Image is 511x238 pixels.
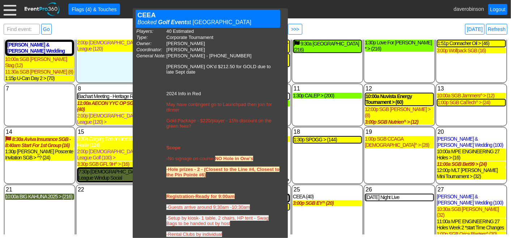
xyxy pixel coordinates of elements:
a: Logout [488,4,507,15]
div: 1:00p SGB CalTech^ > (24) [438,100,505,106]
div: Show menu [293,85,362,93]
div: 3:30p SGB GFL 9H^ > (16) [77,161,146,167]
td: [PERSON_NAME] [166,41,280,46]
div: Show menu [365,85,434,93]
div: Bachart Meeting - Heritage Room [78,93,145,100]
span: Gold Package - $220/player - 15% discount on the green fees? [166,118,272,129]
div: 1:30p [PERSON_NAME] Poscente Invitation SGB > ^? (24) [5,149,74,161]
div: Show menu [5,128,74,136]
div: Show menu [5,85,74,93]
div: 1:51p Connacher Oil > (46) [438,40,505,47]
div: 7:30p [DEMOGRAPHIC_DATA] League Windup Social [78,169,145,181]
div: [PERSON_NAME] & [PERSON_NAME] Wedding (100) [437,194,506,206]
th: Coordinator: [136,47,166,52]
div: [DATE] Night Live [366,194,433,200]
div: Show menu [437,186,506,194]
div: 12:00p MLT [PERSON_NAME] Mini Tournament > (32) [437,167,506,180]
div: 10:30a SGB [PERSON_NAME] (32) [437,206,506,219]
div: 2:00p [DEMOGRAPHIC_DATA] League Golf (100) > [77,149,146,161]
div: [PERSON_NAME] OK'd $212.50 for GOLD due to late Sept date [166,64,280,75]
td: Corporate Tournament [166,35,280,40]
div: 12:00p SGB [PERSON_NAME] > (8) [365,106,434,119]
div: 2:00p [DEMOGRAPHIC_DATA] League (120) [77,40,146,52]
div: Show menu [5,186,74,194]
div: 1:00p SGB Orica Blasters^ (20) [437,231,506,237]
span: >>> [290,26,301,33]
div: [PERSON_NAME] & [PERSON_NAME] Wedding (53) [7,42,72,54]
div: 11:30a SGB [PERSON_NAME] (8) [5,69,74,75]
span: Flags (4) & Touches [70,5,118,13]
div: Open [136,10,280,28]
div: Show menu [77,85,146,93]
div: 10:00a SGB Jammers^ > (12) [437,93,506,99]
div: 10:00a Nuvista Energy Tournament > (60) [366,93,433,106]
div: Show menu [365,186,434,194]
div: Show menu [293,128,362,136]
div: 3:00p SGB EY^ (20) [293,200,362,206]
div: 3:00p SGB Nutrien^ > (12) [365,119,434,125]
a: Go [41,24,52,35]
a: Refresh [486,24,507,35]
div: 8:30a Aviva Insurance SGB - 8:40am Start For 1st Group (16) [5,136,74,148]
span: Golf Event [158,19,186,25]
div: 10:00a SGB [PERSON_NAME] Stag (12) [5,56,74,69]
img: EventPro360 [24,1,61,17]
div: [PERSON_NAME] & [PERSON_NAME] Wedding (100) [437,136,506,148]
span: -Setup by kiosk- 1 table, 2 chairs, HP tent - Swag Bags to be handed out by host [166,215,269,226]
th: Owner: [136,41,166,46]
span: Flags (4) & Touches [70,6,118,13]
td: 40 Estimated [166,28,280,34]
strong: Registration-Ready for 9:00am [166,194,235,199]
span: Booked [137,19,157,25]
div: 2:00p [DEMOGRAPHIC_DATA] League (120) > [77,113,146,125]
div: 1:00p SGB CCAGA [DEMOGRAPHIC_DATA]^ > (28) [365,136,434,148]
div: 9:30a Calgary Senior Interclub Finale (124) [77,136,146,148]
th: Type: [136,35,166,40]
div: CEEA [137,12,278,19]
div: 2024 Info in Red [166,91,280,96]
span: -Guests arrive around 9:30am -10:30am [166,204,250,210]
div: Show menu [293,186,362,194]
strong: Scope [166,145,180,150]
div: 1:30p SPOGG > (144) [294,137,361,143]
div: 11:00a AECON YYC OP SGB > (40) [77,100,146,113]
div: Show menu [437,128,506,136]
div: 1:30p CALEP > (200) [293,93,362,99]
div: Show menu [77,128,146,136]
div: 9:30a [GEOGRAPHIC_DATA] (216) [294,40,361,53]
span: -No signage on course, [166,156,253,161]
div: Show menu [77,186,146,194]
div: CEEA (40) [293,194,362,200]
div: Show menu [437,85,506,93]
td: [PERSON_NAME] [166,47,280,52]
div: 1:30p Love For [PERSON_NAME] * > (216) [365,40,434,52]
a: [DATE] [465,24,485,35]
span: May have contingent go to Launchpad then join for dinner [166,102,272,113]
div: Show menu [365,128,434,136]
strong: -Hole prizes - 2 - (Closest to the Line #4, Closest to the Pin Pointe #6) [166,167,280,177]
strong: NO Hole in One's [215,156,254,161]
div: 10:00a MPE ENGINEERING 27 Holes > (16) [437,149,506,161]
th: Players: [136,28,166,34]
div: at [GEOGRAPHIC_DATA] [137,19,278,26]
span: Find event: enter title [5,24,38,41]
div: 10:00a BIG KAHUNA 2025 > (216) [5,194,74,200]
span: -Rental Clubs by individual [166,232,222,237]
div: [PERSON_NAME] - [PHONE_NUMBER] [166,53,280,58]
div: 3:00p Wolfpack SGB (16) [437,48,506,54]
div: 11:00a MPE ENGINEERING 27 Holes Week 2 *start Time Changes (16) [437,219,506,231]
div: 1:15p U-Can Day 2 > (70) [5,75,74,81]
div: 11:00a SGB Bet99 > (24) [437,161,506,167]
span: daverobinson [453,6,484,12]
div: Menu: Click or 'Crtl+M' to toggle menu open/close [4,3,16,16]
